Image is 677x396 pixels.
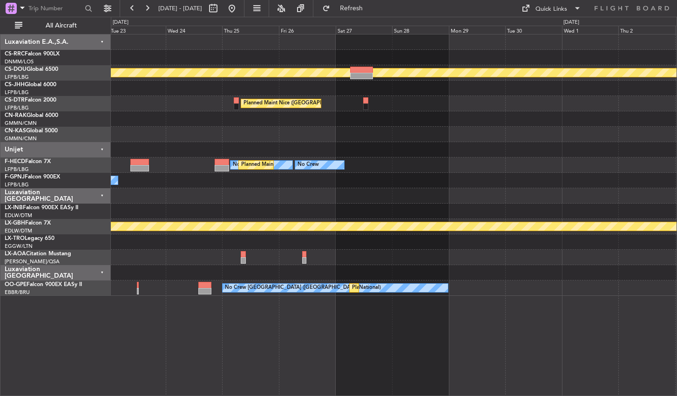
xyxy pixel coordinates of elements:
[5,74,29,81] a: LFPB/LBG
[5,82,25,88] span: CS-JHH
[517,1,586,16] button: Quick Links
[5,220,25,226] span: LX-GBH
[5,258,60,265] a: [PERSON_NAME]/QSA
[298,158,319,172] div: No Crew
[5,289,30,296] a: EBBR/BRU
[5,51,25,57] span: CS-RRC
[5,58,34,65] a: DNMM/LOS
[241,158,388,172] div: Planned Maint [GEOGRAPHIC_DATA] ([GEOGRAPHIC_DATA])
[113,19,129,27] div: [DATE]
[225,281,381,295] div: No Crew [GEOGRAPHIC_DATA] ([GEOGRAPHIC_DATA] National)
[5,205,78,211] a: LX-INBFalcon 900EX EASy II
[392,26,449,34] div: Sun 28
[318,1,374,16] button: Refresh
[5,104,29,111] a: LFPB/LBG
[5,227,32,234] a: EDLW/DTM
[158,4,202,13] span: [DATE] - [DATE]
[535,5,567,14] div: Quick Links
[5,113,58,118] a: CN-RAKGlobal 6000
[332,5,371,12] span: Refresh
[10,18,101,33] button: All Aircraft
[5,251,71,257] a: LX-AOACitation Mustang
[336,26,393,34] div: Sat 27
[5,97,56,103] a: CS-DTRFalcon 2000
[449,26,506,34] div: Mon 29
[563,19,579,27] div: [DATE]
[5,243,33,250] a: EGGW/LTN
[5,282,82,287] a: OO-GPEFalcon 900EX EASy II
[5,67,27,72] span: CS-DOU
[352,281,521,295] div: Planned Maint [GEOGRAPHIC_DATA] ([GEOGRAPHIC_DATA] National)
[5,159,25,164] span: F-HECD
[109,26,166,34] div: Tue 23
[5,220,51,226] a: LX-GBHFalcon 7X
[279,26,336,34] div: Fri 26
[5,282,27,287] span: OO-GPE
[5,212,32,219] a: EDLW/DTM
[5,128,58,134] a: CN-KASGlobal 5000
[28,1,82,15] input: Trip Number
[5,120,37,127] a: GMMN/CMN
[505,26,562,34] div: Tue 30
[5,251,26,257] span: LX-AOA
[5,159,51,164] a: F-HECDFalcon 7X
[244,96,347,110] div: Planned Maint Nice ([GEOGRAPHIC_DATA])
[5,97,25,103] span: CS-DTR
[24,22,98,29] span: All Aircraft
[233,158,254,172] div: No Crew
[618,26,675,34] div: Thu 2
[5,166,29,173] a: LFPB/LBG
[5,128,26,134] span: CN-KAS
[5,82,56,88] a: CS-JHHGlobal 6000
[5,236,25,241] span: LX-TRO
[166,26,223,34] div: Wed 24
[222,26,279,34] div: Thu 25
[562,26,619,34] div: Wed 1
[5,236,54,241] a: LX-TROLegacy 650
[5,113,27,118] span: CN-RAK
[5,174,25,180] span: F-GPNJ
[5,51,60,57] a: CS-RRCFalcon 900LX
[5,89,29,96] a: LFPB/LBG
[5,135,37,142] a: GMMN/CMN
[5,205,23,211] span: LX-INB
[5,67,58,72] a: CS-DOUGlobal 6500
[5,181,29,188] a: LFPB/LBG
[5,174,60,180] a: F-GPNJFalcon 900EX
